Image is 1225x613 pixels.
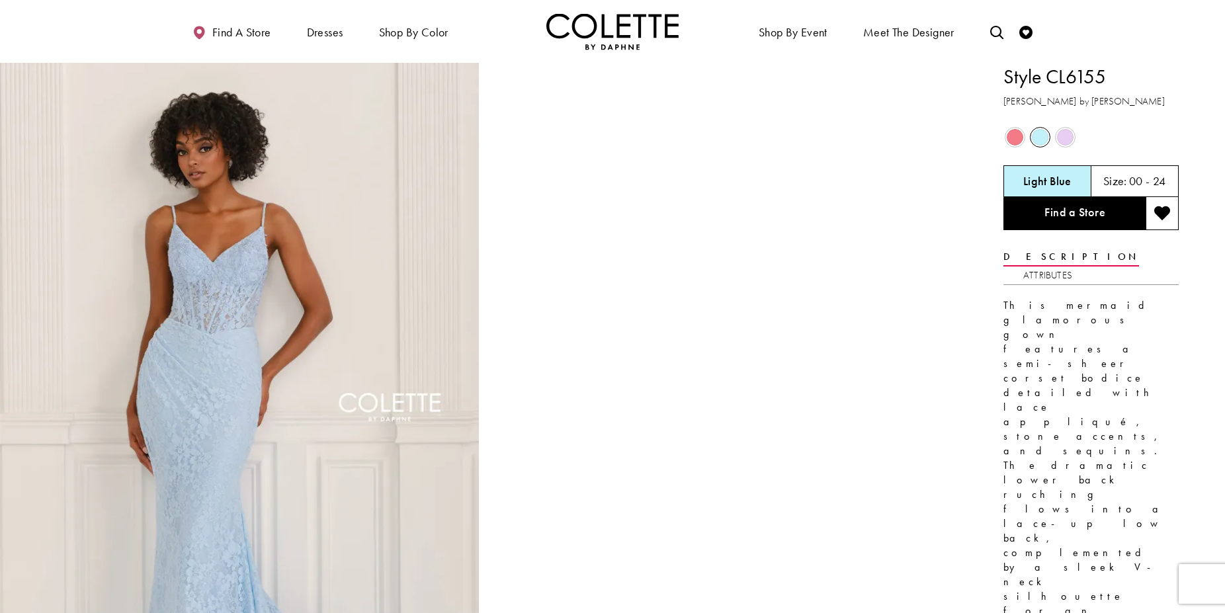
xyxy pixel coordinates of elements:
a: Toggle search [987,13,1007,50]
div: Lilac [1054,126,1077,149]
a: Check Wishlist [1016,13,1036,50]
h5: Chosen color [1023,175,1072,188]
div: Coral Pink [1003,126,1027,149]
span: Shop By Event [755,13,831,50]
span: Shop by color [379,26,448,39]
a: Attributes [1023,266,1072,285]
a: Meet the designer [860,13,958,50]
span: Shop by color [376,13,452,50]
video: Style CL6155 Colette by Daphne #1 autoplay loop mute video [486,63,964,302]
a: Find a Store [1003,197,1146,230]
button: Add to wishlist [1146,197,1179,230]
h3: [PERSON_NAME] by [PERSON_NAME] [1003,94,1179,109]
div: Light Blue [1029,126,1052,149]
span: Shop By Event [759,26,827,39]
a: Find a store [189,13,274,50]
span: Dresses [304,13,347,50]
h1: Style CL6155 [1003,63,1179,91]
div: Product color controls state depends on size chosen [1003,125,1179,150]
a: Description [1003,247,1139,266]
img: Colette by Daphne [546,13,679,50]
a: Visit Home Page [546,13,679,50]
span: Size: [1103,173,1127,188]
h5: 00 - 24 [1129,175,1166,188]
span: Dresses [307,26,343,39]
span: Find a store [212,26,271,39]
span: Meet the designer [863,26,954,39]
